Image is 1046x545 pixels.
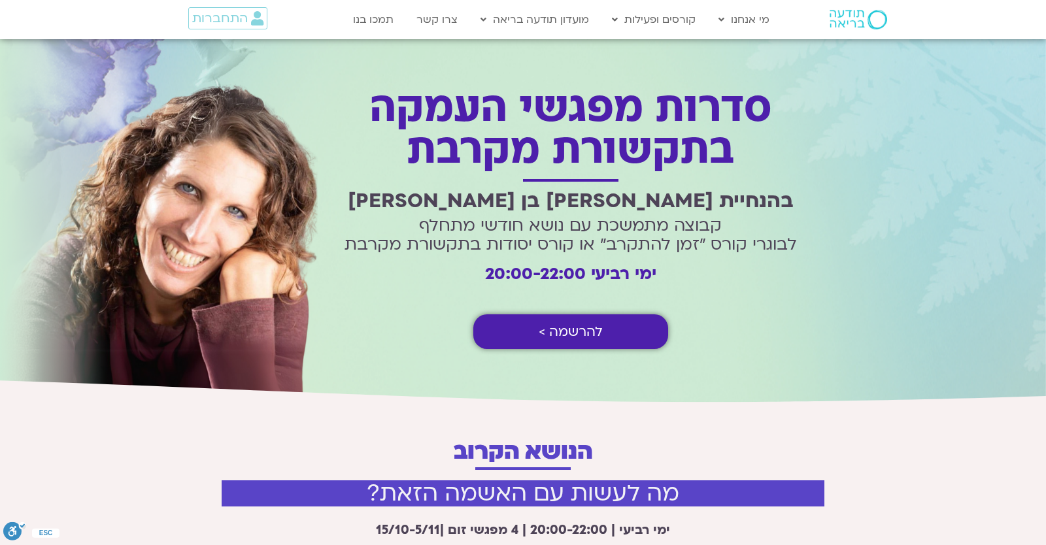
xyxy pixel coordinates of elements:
h2: קבוצה מתמשכת עם נושא חודשי מתחלף לבוגרי קורס ״זמן להתקרב״ או קורס יסודות בתקשורת מקרבת [339,216,803,254]
h2: מה לעשות עם האשמה הזאת? [222,480,824,506]
strong: ימי רביעי 20:00-22:00 [485,263,656,285]
a: תמכו בנו [346,7,400,32]
strong: ימי רביעי | 20:00-22:00 | 4 מפגשי זום | [376,521,670,538]
a: להרשמה > [473,314,668,349]
a: התחברות [188,7,267,29]
a: קורסים ופעילות [605,7,702,32]
span: התחברות [192,11,248,25]
a: מי אנחנו [712,7,776,32]
h1: סדרות מפגשי העמקה בתקשורת מקרבת [339,88,803,171]
span: להרשמה > [539,324,603,339]
img: תודעה בריאה [830,10,887,29]
a: מועדון תודעה בריאה [474,7,596,32]
span: 15/10-5/11 [376,521,440,538]
a: צרו קשר [410,7,464,32]
h2: הנושא הקרוב [183,440,863,463]
h2: בהנחיית [PERSON_NAME] בן [PERSON_NAME] [339,190,803,212]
